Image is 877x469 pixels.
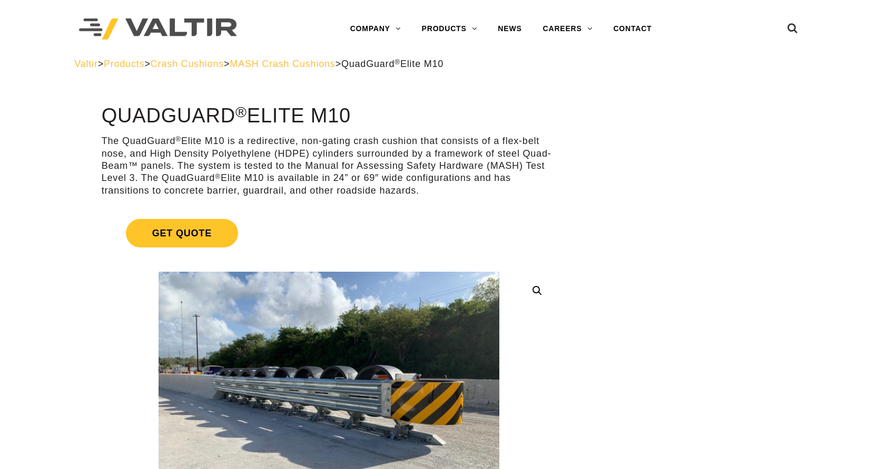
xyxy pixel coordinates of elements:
a: COMPANY [340,18,411,40]
h1: QuadGuard Elite M10 [102,105,556,127]
sup: ® [215,173,221,180]
a: Crash Cushions [151,59,224,69]
a: CAREERS [533,18,603,40]
p: The QuadGuard Elite M10 is a redirective, non-gating crash cushion that consists of a flex-belt n... [102,135,556,197]
a: Products [104,59,144,69]
sup: ® [235,103,247,120]
span: Get Quote [126,219,238,247]
a: MASH Crash Cushions [230,59,335,69]
a: PRODUCTS [411,18,488,40]
div: > > > > [74,58,803,70]
a: CONTACT [603,18,662,40]
span: QuadGuard Elite M10 [341,59,444,69]
a: NEWS [487,18,532,40]
img: Valtir [79,18,237,40]
sup: ® [395,58,400,66]
a: Get Quote [102,206,556,260]
sup: ® [175,135,181,143]
a: Valtir [74,59,97,69]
